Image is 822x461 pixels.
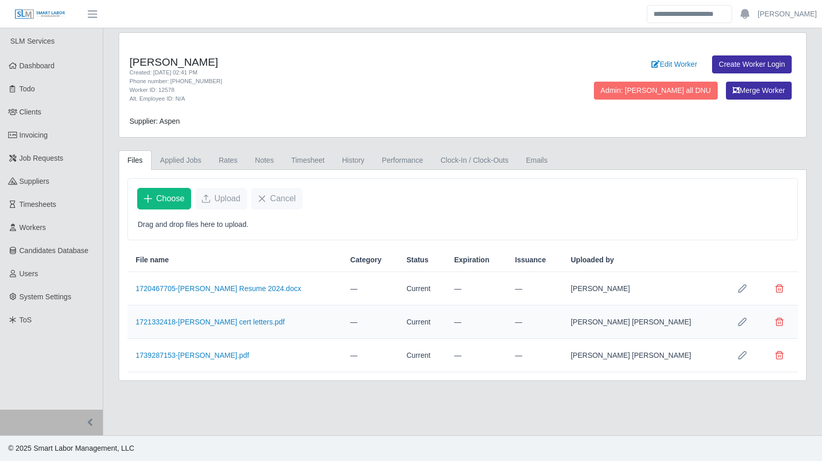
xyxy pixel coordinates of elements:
[20,154,64,162] span: Job Requests
[246,150,283,170] a: Notes
[136,284,301,293] a: 1720467705-[PERSON_NAME] Resume 2024.docx
[712,55,792,73] a: Create Worker Login
[129,68,512,77] div: Created: [DATE] 02:41 PM
[769,312,790,332] button: Delete file
[156,193,184,205] span: Choose
[8,444,134,452] span: © 2025 Smart Labor Management, LLC
[251,188,303,209] button: Cancel
[398,272,446,305] td: Current
[20,246,89,255] span: Candidates Database
[136,318,285,326] a: 1721332418-[PERSON_NAME] cert letters.pdf
[129,86,512,94] div: Worker ID: 12578
[594,82,718,100] button: Admin: [PERSON_NAME] all DNU
[20,270,39,278] span: Users
[10,37,54,45] span: SLM Services
[645,55,704,73] a: Edit Worker
[20,177,49,185] span: Suppliers
[129,117,180,125] span: Supplier: Aspen
[398,305,446,339] td: Current
[398,339,446,372] td: Current
[20,223,46,232] span: Workers
[119,150,152,170] a: Files
[406,255,428,265] span: Status
[446,339,507,372] td: —
[20,316,32,324] span: ToS
[136,351,249,359] a: 1739287153-[PERSON_NAME].pdf
[20,131,48,139] span: Invoicing
[20,108,42,116] span: Clients
[195,188,247,209] button: Upload
[20,62,55,70] span: Dashboard
[563,339,724,372] td: [PERSON_NAME] [PERSON_NAME]
[152,150,210,170] a: Applied Jobs
[563,305,724,339] td: [PERSON_NAME] [PERSON_NAME]
[20,293,71,301] span: System Settings
[137,188,191,209] button: Choose
[515,255,546,265] span: Issuance
[647,5,732,23] input: Search
[373,150,432,170] a: Performance
[20,200,57,208] span: Timesheets
[333,150,373,170] a: History
[210,150,247,170] a: Rates
[20,85,35,93] span: Todo
[563,272,724,305] td: [PERSON_NAME]
[446,272,507,305] td: —
[769,345,790,366] button: Delete file
[517,150,556,170] a: Emails
[507,305,563,339] td: —
[350,255,382,265] span: Category
[129,55,512,68] h4: [PERSON_NAME]
[432,150,517,170] a: Clock-In / Clock-Outs
[342,305,398,339] td: —
[342,272,398,305] td: —
[758,9,817,20] a: [PERSON_NAME]
[732,345,753,366] button: Row Edit
[507,272,563,305] td: —
[507,339,563,372] td: —
[732,312,753,332] button: Row Edit
[769,278,790,299] button: Delete file
[129,94,512,103] div: Alt. Employee ID: N/A
[138,219,788,230] p: Drag and drop files here to upload.
[270,193,296,205] span: Cancel
[446,305,507,339] td: —
[454,255,489,265] span: Expiration
[129,77,512,86] div: Phone number: [PHONE_NUMBER]
[14,9,66,20] img: SLM Logo
[342,339,398,372] td: —
[214,193,240,205] span: Upload
[136,255,169,265] span: File name
[571,255,614,265] span: Uploaded by
[283,150,333,170] a: Timesheet
[732,278,753,299] button: Row Edit
[726,82,792,100] button: Merge Worker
